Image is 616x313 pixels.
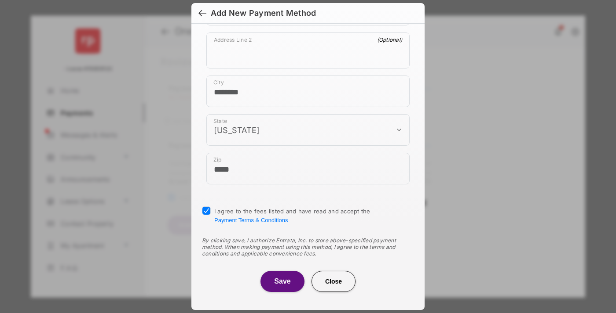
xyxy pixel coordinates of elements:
div: payment_method_screening[postal_addresses][locality] [206,76,410,107]
button: Close [312,271,356,292]
span: I agree to the fees listed and have read and accept the [214,208,370,223]
button: I agree to the fees listed and have read and accept the [214,217,288,223]
div: payment_method_screening[postal_addresses][administrativeArea] [206,114,410,146]
div: payment_method_screening[postal_addresses][addressLine2] [206,32,410,68]
div: Add New Payment Method [211,8,316,18]
button: Save [260,271,304,292]
div: payment_method_screening[postal_addresses][postalCode] [206,153,410,184]
div: By clicking save, I authorize Entrata, Inc. to store above-specified payment method. When making ... [202,237,414,257]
